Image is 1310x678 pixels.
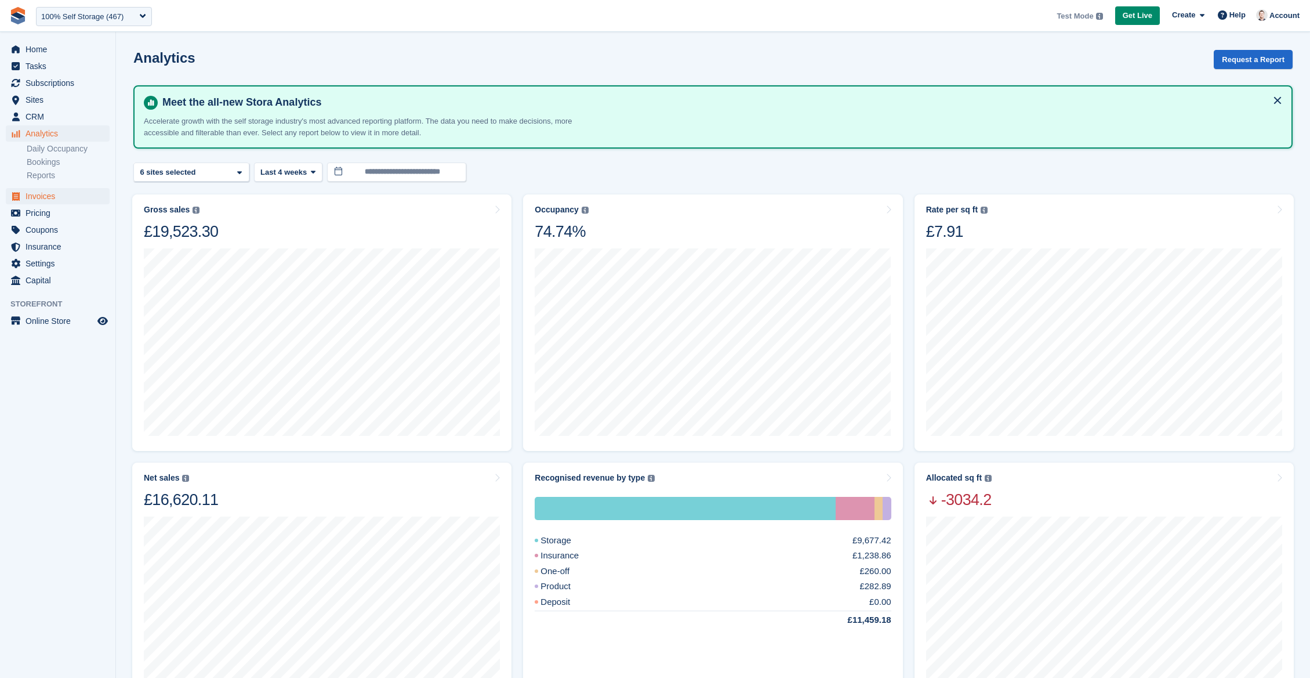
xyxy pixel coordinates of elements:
div: £11,459.18 [820,614,891,627]
div: One-off [535,565,597,578]
h2: Analytics [133,50,195,66]
div: Net sales [144,473,179,483]
h4: Meet the all-new Stora Analytics [158,96,1282,109]
a: menu [6,92,110,108]
a: Preview store [96,314,110,328]
a: menu [6,75,110,91]
a: menu [6,313,110,329]
div: 100% Self Storage (467) [41,11,124,23]
span: Account [1269,10,1300,21]
button: Request a Report [1214,50,1293,69]
a: menu [6,272,110,288]
div: £16,620.11 [144,490,218,510]
div: Rate per sq ft [926,205,978,215]
div: 6 sites selected [138,167,200,178]
div: Storage [535,497,836,520]
span: Invoices [26,188,95,204]
img: stora-icon-8386f47178a22dfd0bd8f6a31ec36ba5ce8667c1dd55bd0f319d3a0aa187defe.svg [9,7,27,24]
span: CRM [26,109,95,125]
img: icon-info-grey-7440780725fd019a000dd9b08b2336e03edf1995a4989e88bcd33f0948082b44.svg [193,207,199,214]
div: Insurance [535,549,607,562]
div: One-off [874,497,883,520]
div: Product [883,497,891,520]
img: icon-info-grey-7440780725fd019a000dd9b08b2336e03edf1995a4989e88bcd33f0948082b44.svg [1096,13,1103,20]
img: icon-info-grey-7440780725fd019a000dd9b08b2336e03edf1995a4989e88bcd33f0948082b44.svg [981,207,988,214]
div: £0.00 [869,596,891,609]
p: Accelerate growth with the self storage industry's most advanced reporting platform. The data you... [144,116,579,138]
span: Capital [26,272,95,288]
div: Allocated sq ft [926,473,982,483]
a: Bookings [27,157,110,168]
span: Tasks [26,58,95,74]
a: menu [6,239,110,255]
span: Last 4 weeks [260,167,307,178]
a: menu [6,205,110,221]
a: menu [6,109,110,125]
span: Insurance [26,239,95,255]
div: Occupancy [535,205,578,215]
img: icon-info-grey-7440780725fd019a000dd9b08b2336e03edf1995a4989e88bcd33f0948082b44.svg [648,475,655,482]
span: Settings [26,255,95,272]
button: Last 4 weeks [254,163,322,182]
img: icon-info-grey-7440780725fd019a000dd9b08b2336e03edf1995a4989e88bcd33f0948082b44.svg [182,475,189,482]
span: Storefront [10,298,115,310]
div: £7.91 [926,222,988,241]
div: 74.74% [535,222,588,241]
a: menu [6,222,110,238]
a: menu [6,125,110,142]
a: menu [6,188,110,204]
div: Deposit [535,596,598,609]
a: menu [6,255,110,272]
a: menu [6,41,110,57]
div: £282.89 [859,580,891,593]
span: Help [1229,9,1246,21]
span: Coupons [26,222,95,238]
div: Gross sales [144,205,190,215]
div: Insurance [836,497,874,520]
div: £19,523.30 [144,222,218,241]
img: icon-info-grey-7440780725fd019a000dd9b08b2336e03edf1995a4989e88bcd33f0948082b44.svg [985,475,992,482]
span: Subscriptions [26,75,95,91]
span: Create [1172,9,1195,21]
img: icon-info-grey-7440780725fd019a000dd9b08b2336e03edf1995a4989e88bcd33f0948082b44.svg [582,207,589,214]
span: Home [26,41,95,57]
span: Pricing [26,205,95,221]
span: Get Live [1123,10,1152,21]
div: Recognised revenue by type [535,473,645,483]
span: Online Store [26,313,95,329]
div: £9,677.42 [852,534,891,547]
span: Sites [26,92,95,108]
div: Product [535,580,598,593]
a: Get Live [1115,6,1160,26]
a: Reports [27,170,110,181]
span: -3034.2 [926,490,992,510]
div: Storage [535,534,599,547]
div: £260.00 [859,565,891,578]
img: Jeff Knox [1256,9,1268,21]
div: £1,238.86 [852,549,891,562]
a: menu [6,58,110,74]
span: Analytics [26,125,95,142]
span: Test Mode [1057,10,1093,22]
a: Daily Occupancy [27,143,110,154]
